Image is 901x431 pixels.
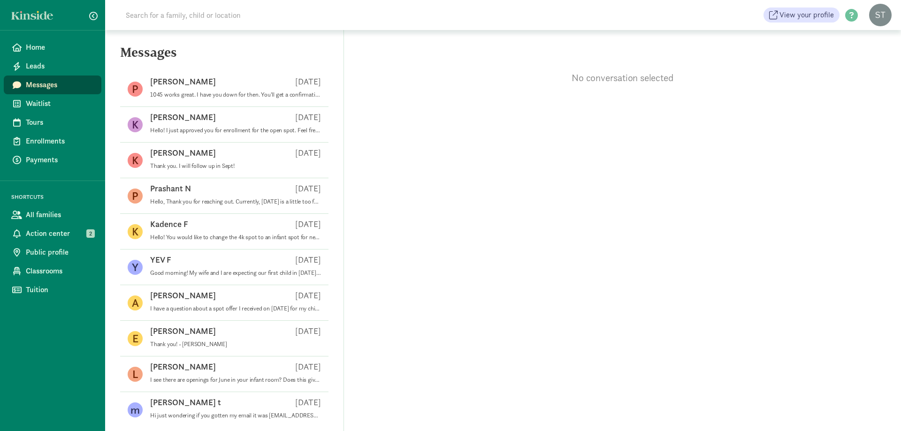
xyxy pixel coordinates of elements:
[150,325,216,337] p: [PERSON_NAME]
[86,229,95,238] span: 2
[4,132,101,151] a: Enrollments
[26,154,94,166] span: Payments
[128,189,143,204] figure: P
[128,367,143,382] figure: L
[150,198,321,205] p: Hello, Thank you for reaching out. Currently, [DATE] is a little too far to know what our enrollm...
[779,9,834,21] span: View your profile
[26,284,94,295] span: Tuition
[150,361,216,372] p: [PERSON_NAME]
[26,60,94,72] span: Leads
[150,183,191,194] p: Prashant N
[128,295,143,310] figure: A
[4,76,101,94] a: Messages
[150,219,188,230] p: Kadence F
[295,183,321,194] p: [DATE]
[26,79,94,91] span: Messages
[150,254,171,265] p: YEV F
[150,305,321,312] p: I have a question about a spot offer I received on [DATE] for my child [PERSON_NAME]. My question...
[764,8,840,23] a: View your profile
[150,127,321,134] p: Hello! I just approved you for enrollment for the open spot. Feel free to reach out when you are ...
[26,42,94,53] span: Home
[26,209,94,220] span: All families
[295,112,321,123] p: [DATE]
[150,234,321,241] p: Hello! You would like to change the 4k spot to an infant spot for next June? If so, could you ple...
[150,76,216,87] p: [PERSON_NAME]
[128,331,143,346] figure: E
[4,57,101,76] a: Leads
[4,205,101,224] a: All families
[26,117,94,128] span: Tours
[4,151,101,169] a: Payments
[150,269,321,277] p: Good morning! My wife and I are expecting our first child in [DATE] and we'd love to take a tour ...
[4,94,101,113] a: Waitlist
[128,224,143,239] figure: K
[4,280,101,299] a: Tuition
[150,340,321,348] p: Thank you! - [PERSON_NAME]
[128,402,143,417] figure: m
[128,82,143,97] figure: P
[150,112,216,123] p: [PERSON_NAME]
[295,147,321,159] p: [DATE]
[120,6,383,24] input: Search for a family, child or location
[4,243,101,262] a: Public profile
[128,153,143,168] figure: K
[295,76,321,87] p: [DATE]
[150,397,221,408] p: [PERSON_NAME] t
[295,397,321,408] p: [DATE]
[26,247,94,258] span: Public profile
[150,412,321,419] p: Hi just wondering if you gotten my email it was [EMAIL_ADDRESS][DOMAIN_NAME] about [PERSON_NAME]
[344,71,901,84] p: No conversation selected
[4,38,101,57] a: Home
[26,98,94,109] span: Waitlist
[295,325,321,337] p: [DATE]
[26,265,94,277] span: Classrooms
[295,361,321,372] p: [DATE]
[295,254,321,265] p: [DATE]
[150,147,216,159] p: [PERSON_NAME]
[4,224,101,243] a: Action center 2
[150,376,321,384] p: I see there are openings for June in your infant room? Does this give us a better chance of havin...
[105,45,344,68] h5: Messages
[150,162,321,170] p: Thank you. I will follow up in Sept!
[26,136,94,147] span: Enrollments
[128,260,143,275] figure: Y
[150,290,216,301] p: [PERSON_NAME]
[26,228,94,239] span: Action center
[150,91,321,98] p: 1045 works great. I have you down for then. You'll get a confirmation email from kinside, as well...
[4,262,101,280] a: Classrooms
[295,219,321,230] p: [DATE]
[128,117,143,132] figure: K
[295,290,321,301] p: [DATE]
[4,113,101,132] a: Tours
